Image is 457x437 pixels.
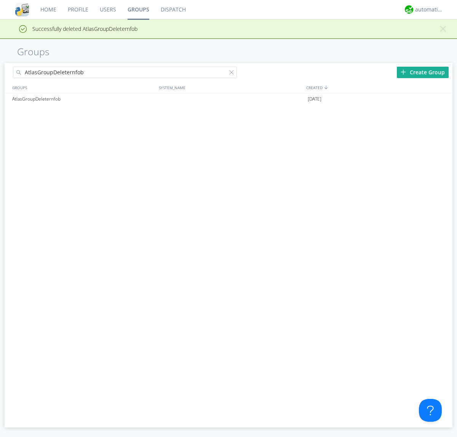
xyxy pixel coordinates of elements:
div: automation+atlas [415,6,444,13]
input: Search groups [13,67,237,78]
div: GROUPS [10,82,155,93]
img: cddb5a64eb264b2086981ab96f4c1ba7 [15,3,29,16]
div: SYSTEM_NAME [157,82,304,93]
div: CREATED [304,82,452,93]
span: [DATE] [308,93,321,105]
span: Successfully deleted AtlasGroupDeleternfob [6,25,137,32]
div: AtlasGroupDeleternfob [10,93,157,105]
img: plus.svg [401,69,406,75]
iframe: Toggle Customer Support [419,399,442,422]
a: AtlasGroupDeleternfob[DATE] [5,93,452,105]
img: d2d01cd9b4174d08988066c6d424eccd [405,5,413,14]
div: Create Group [397,67,449,78]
